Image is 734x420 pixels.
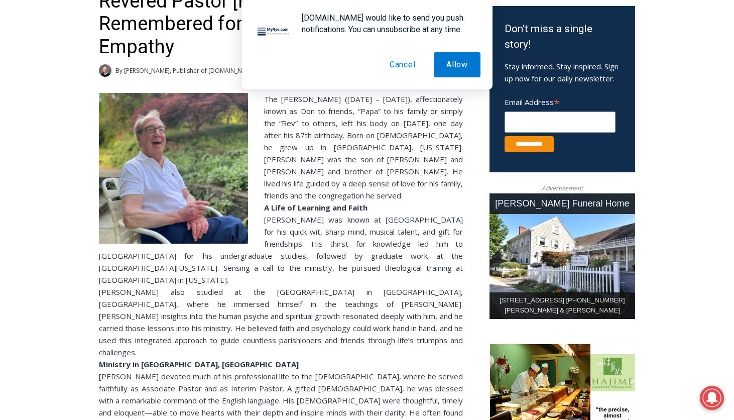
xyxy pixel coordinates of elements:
div: [PERSON_NAME] was known at [GEOGRAPHIC_DATA] for his quick wit, sharp mind, musical talent, and g... [99,214,463,286]
span: Advertisement [532,183,593,193]
div: [PERSON_NAME] also studied at the [GEOGRAPHIC_DATA] in [GEOGRAPHIC_DATA], [GEOGRAPHIC_DATA], wher... [99,286,463,358]
div: [PERSON_NAME] Funeral Home [490,193,635,214]
span: Open Tues. - Sun. [PHONE_NUMBER] [3,103,98,142]
button: Allow [434,52,480,77]
strong: Ministry in [GEOGRAPHIC_DATA], [GEOGRAPHIC_DATA] [99,359,299,369]
div: [STREET_ADDRESS] [PHONE_NUMBER] [PERSON_NAME] & [PERSON_NAME] [490,292,635,320]
div: "[PERSON_NAME] and I covered the [DATE] Parade, which was a really eye opening experience as I ha... [254,1,474,97]
label: Email Address [505,92,616,110]
button: Cancel [377,52,428,77]
a: Open Tues. - Sun. [PHONE_NUMBER] [1,101,101,125]
img: notification icon [254,12,294,52]
div: "the precise, almost orchestrated movements of cutting and assembling sushi and [PERSON_NAME] mak... [103,63,143,120]
strong: A Life of Learning and Faith [264,202,368,213]
span: Intern @ [DOMAIN_NAME] [263,100,465,123]
div: [DOMAIN_NAME] would like to send you push notifications. You can unsubscribe at any time. [294,12,480,35]
div: The [PERSON_NAME] ([DATE] – [DATE]), affectionately known as Don to friends, “Papa” to his family... [99,93,463,201]
a: Intern @ [DOMAIN_NAME] [241,97,486,125]
img: Obituary - Donald Poole - 2 [99,93,248,244]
